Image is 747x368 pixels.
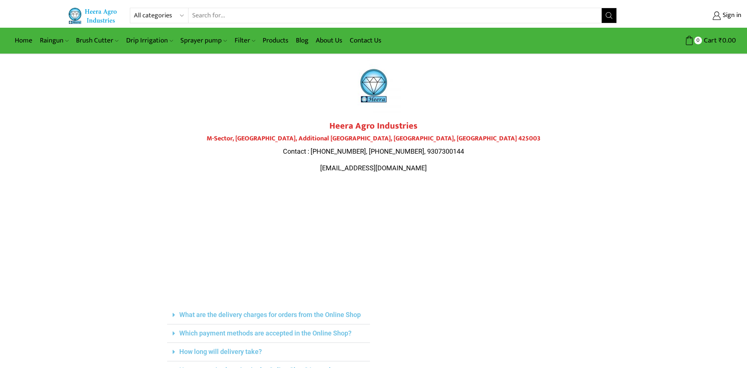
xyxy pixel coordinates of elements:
a: 0 Cart ₹0.00 [624,34,736,47]
span: Sign in [721,11,741,20]
a: Sprayer pump [177,32,231,49]
bdi: 0.00 [719,35,736,46]
div: What are the delivery charges for orders from the Online Shop [167,306,370,324]
h4: M-Sector, [GEOGRAPHIC_DATA], Additional [GEOGRAPHIC_DATA], [GEOGRAPHIC_DATA], [GEOGRAPHIC_DATA] 4... [167,135,580,143]
img: heera-logo-1000 [346,58,401,113]
input: Search for... [189,8,602,23]
a: How long will delivery take? [179,348,262,355]
span: 0 [694,37,702,44]
a: Raingun [36,32,72,49]
span: ₹ [719,35,722,46]
a: Products [259,32,292,49]
span: Contact : [PHONE_NUMBER], [PHONE_NUMBER], 9307300144 [283,147,464,155]
span: Cart [702,35,717,45]
a: About Us [312,32,346,49]
a: Filter [231,32,259,49]
a: Contact Us [346,32,385,49]
button: Search button [602,8,616,23]
span: [EMAIL_ADDRESS][DOMAIN_NAME] [320,164,427,172]
strong: Heera Agro Industries [329,119,418,133]
a: Drip Irrigation [122,32,177,49]
a: Blog [292,32,312,49]
div: How long will delivery take? [167,343,370,361]
iframe: Plot No.119, M-Sector, Patil Nagar, MIDC, Jalgaon, Maharashtra 425003 [167,188,580,299]
a: Sign in [628,9,741,22]
a: What are the delivery charges for orders from the Online Shop [179,311,361,318]
a: Which payment methods are accepted in the Online Shop? [179,329,352,337]
a: Brush Cutter [72,32,122,49]
a: Home [11,32,36,49]
div: Which payment methods are accepted in the Online Shop? [167,324,370,343]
